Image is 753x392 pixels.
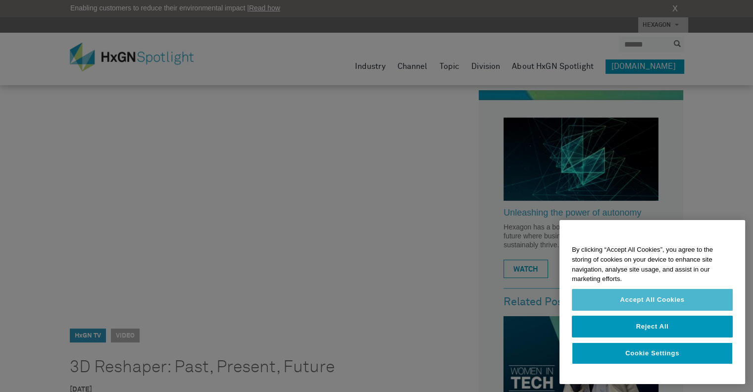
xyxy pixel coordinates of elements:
[572,316,733,337] button: Reject All
[559,240,745,289] div: By clicking “Accept All Cookies”, you agree to the storing of cookies on your device to enhance s...
[572,289,733,311] button: Accept All Cookies
[572,342,733,364] button: Cookie Settings
[559,220,745,384] div: Cookie banner
[559,220,745,384] div: Privacy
